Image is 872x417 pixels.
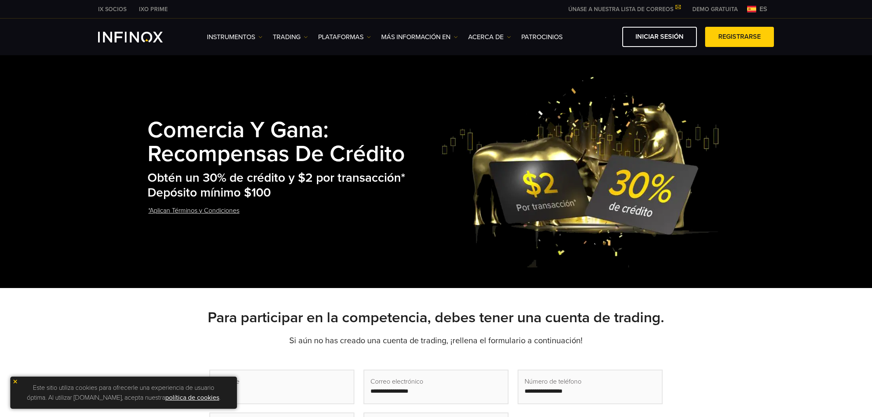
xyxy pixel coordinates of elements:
a: Instrumentos [207,32,263,42]
span: es [756,4,771,14]
p: Este sitio utiliza cookies para ofrecerle una experiencia de usuario óptima. Al utilizar [DOMAIN_... [14,381,233,405]
a: *Aplican Términos y Condiciones [148,201,240,221]
a: INFINOX [133,5,174,14]
a: Registrarse [705,27,774,47]
a: INFINOX Logo [98,32,182,42]
a: política de cookies [165,394,219,402]
strong: Para participar en la competencia, debes tener una cuenta de trading. [208,309,664,326]
a: PLATAFORMAS [318,32,371,42]
h2: Obtén un 30% de crédito y $2 por transacción* Depósito mínimo $100 [148,171,441,201]
a: INFINOX [92,5,133,14]
a: TRADING [273,32,308,42]
img: yellow close icon [12,379,18,384]
span: Número de teléfono [525,377,581,387]
a: Iniciar sesión [622,27,697,47]
strong: Comercia y Gana: Recompensas de Crédito [148,117,405,168]
span: Correo electrónico [370,377,423,387]
p: Si aún no has creado una cuenta de trading, ¡rellena el formulario a continuación! [148,335,724,347]
a: Patrocinios [521,32,563,42]
a: ACERCA DE [468,32,511,42]
a: Más información en [381,32,458,42]
a: ÚNASE A NUESTRA LISTA DE CORREOS [562,6,686,13]
a: INFINOX MENU [686,5,744,14]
